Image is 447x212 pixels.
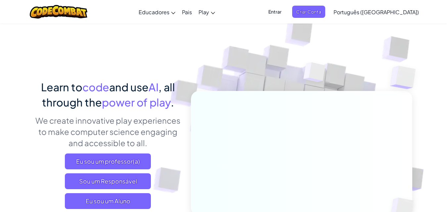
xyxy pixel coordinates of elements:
a: Play [195,3,218,21]
span: Educadores [139,9,169,16]
p: We create innovative play experiences to make computer science engaging and accessible to all. [35,115,181,148]
button: Eu sou um Aluno [65,193,151,209]
img: Overlap cubes [377,50,434,106]
a: Sou um Responsável [65,173,151,189]
span: . [171,96,174,109]
img: Overlap cubes [291,49,338,99]
span: power of play [102,96,171,109]
a: Português ([GEOGRAPHIC_DATA]) [330,3,422,21]
img: CodeCombat logo [30,5,88,19]
span: Learn to [41,80,82,94]
span: Português ([GEOGRAPHIC_DATA]) [334,9,419,16]
span: and use [109,80,149,94]
span: Play [199,9,209,16]
a: Eu sou um professor(a) [65,153,151,169]
button: Entrar [264,6,286,18]
a: Educadores [135,3,179,21]
button: Criar Conta [292,6,325,18]
a: Pais [179,3,195,21]
span: AI [149,80,158,94]
span: code [82,80,109,94]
